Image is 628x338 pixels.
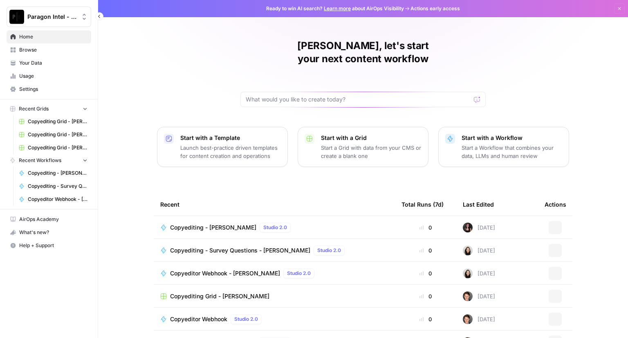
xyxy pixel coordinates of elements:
span: Paragon Intel - Copyediting [27,13,77,21]
span: AirOps Academy [19,216,87,223]
span: Copyeditor Webhook [170,315,227,323]
button: Start with a TemplateLaunch best-practice driven templates for content creation and operations [157,127,288,167]
input: What would you like to create today? [246,95,471,104]
div: 0 [401,269,450,277]
a: Copyediting - [PERSON_NAME] [15,167,91,180]
span: Recent Grids [19,105,49,113]
div: [DATE] [463,223,495,232]
span: Actions early access [410,5,460,12]
a: Copyediting - Survey Questions - [PERSON_NAME]Studio 2.0 [160,246,388,255]
span: Studio 2.0 [317,247,341,254]
a: AirOps Academy [7,213,91,226]
div: Recent [160,193,388,216]
div: 0 [401,246,450,255]
button: What's new? [7,226,91,239]
span: Studio 2.0 [263,224,287,231]
div: 0 [401,315,450,323]
p: Start with a Workflow [462,134,562,142]
span: Recent Workflows [19,157,61,164]
span: Usage [19,72,87,80]
img: qw00ik6ez51o8uf7vgx83yxyzow9 [463,291,473,301]
span: Your Data [19,59,87,67]
span: Copyediting Grid - [PERSON_NAME] [28,144,87,151]
span: Copyeditor Webhook - [PERSON_NAME] [170,269,280,277]
div: What's new? [7,226,91,239]
span: Copyediting Grid - [PERSON_NAME] [170,292,269,300]
a: Copyediting Grid - [PERSON_NAME] [160,292,388,300]
span: Settings [19,86,87,93]
div: Last Edited [463,193,494,216]
span: Home [19,33,87,41]
p: Start a Grid with data from your CMS or create a blank one [321,144,422,160]
p: Start with a Grid [321,134,422,142]
h1: [PERSON_NAME], let's start your next content workflow [240,39,486,65]
span: Studio 2.0 [287,270,311,277]
a: Usage [7,70,91,83]
a: Your Data [7,56,91,70]
div: [DATE] [463,314,495,324]
img: t5ef5oef8zpw1w4g2xghobes91mw [463,268,473,278]
a: Copyediting Grid - [PERSON_NAME] [15,128,91,141]
button: Recent Grids [7,103,91,115]
div: [DATE] [463,291,495,301]
img: t5ef5oef8zpw1w4g2xghobes91mw [463,246,473,255]
p: Start a Workflow that combines your data, LLMs and human review [462,144,562,160]
img: Paragon Intel - Copyediting Logo [9,9,24,24]
a: Browse [7,43,91,56]
span: Copyediting - [PERSON_NAME] [28,169,87,177]
span: Copyediting - Survey Questions - [PERSON_NAME] [170,246,310,255]
span: Copyediting Grid - [PERSON_NAME] [28,118,87,125]
a: Copyeditor Webhook - [PERSON_NAME] [15,193,91,206]
p: Start with a Template [180,134,281,142]
div: 0 [401,223,450,232]
span: Copyeditor Webhook - [PERSON_NAME] [28,196,87,203]
span: Copyediting - Survey Questions - [PERSON_NAME] [28,183,87,190]
span: Studio 2.0 [234,315,258,323]
a: Copyediting Grid - [PERSON_NAME] [15,141,91,154]
span: Copyediting Grid - [PERSON_NAME] [28,131,87,138]
img: 5nlru5lqams5xbrbfyykk2kep4hl [463,223,473,232]
div: [DATE] [463,246,495,255]
span: Copyediting - [PERSON_NAME] [170,223,256,232]
span: Browse [19,46,87,54]
div: Total Runs (7d) [401,193,444,216]
a: Copyeditor WebhookStudio 2.0 [160,314,388,324]
div: Actions [545,193,566,216]
a: Copyediting - Survey Questions - [PERSON_NAME] [15,180,91,193]
div: [DATE] [463,268,495,278]
a: Settings [7,83,91,96]
button: Recent Workflows [7,154,91,167]
button: Help + Support [7,239,91,252]
p: Launch best-practice driven templates for content creation and operations [180,144,281,160]
img: qw00ik6ez51o8uf7vgx83yxyzow9 [463,314,473,324]
a: Copyediting - [PERSON_NAME]Studio 2.0 [160,223,388,232]
span: Help + Support [19,242,87,249]
a: Copyeditor Webhook - [PERSON_NAME]Studio 2.0 [160,268,388,278]
button: Start with a GridStart a Grid with data from your CMS or create a blank one [298,127,428,167]
div: 0 [401,292,450,300]
a: Home [7,30,91,43]
button: Start with a WorkflowStart a Workflow that combines your data, LLMs and human review [438,127,569,167]
span: Ready to win AI search? about AirOps Visibility [266,5,404,12]
button: Workspace: Paragon Intel - Copyediting [7,7,91,27]
a: Copyediting Grid - [PERSON_NAME] [15,115,91,128]
a: Learn more [324,5,351,11]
